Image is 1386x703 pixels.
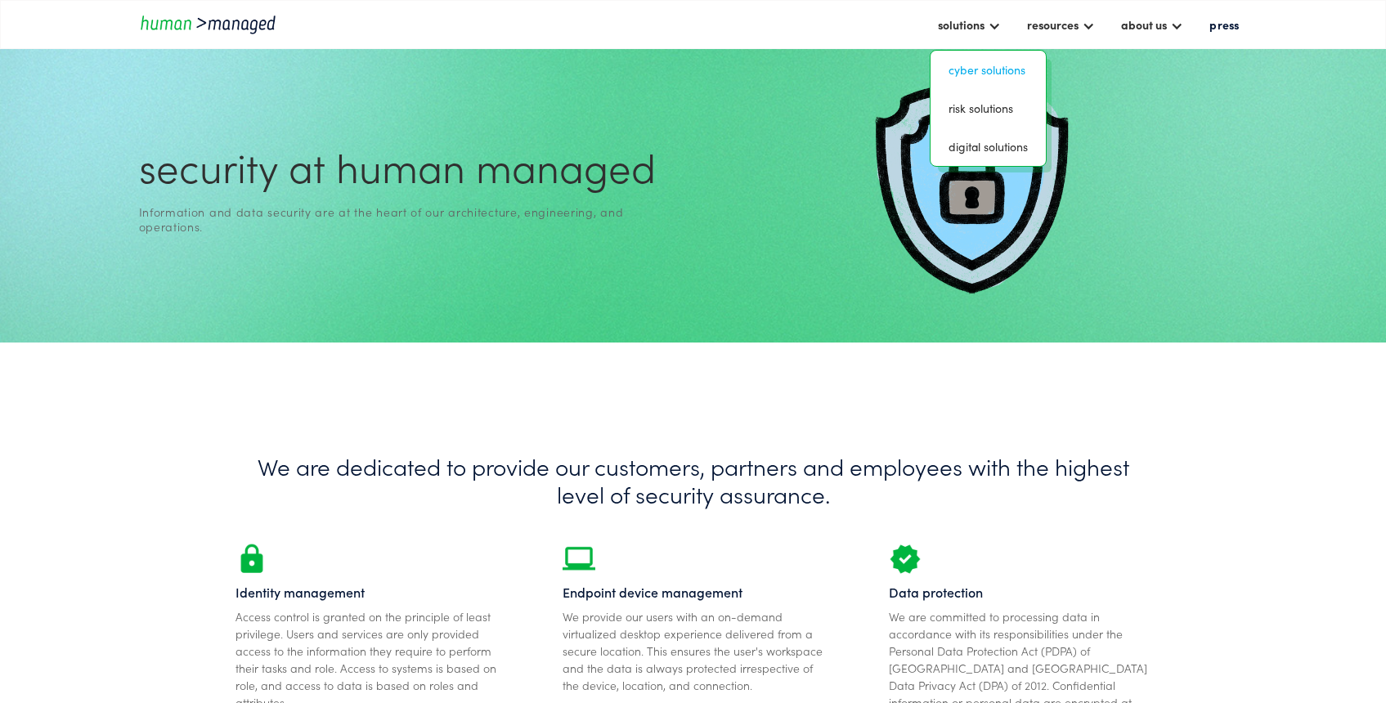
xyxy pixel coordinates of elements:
div: Information and data security are at the heart of our architecture, engineering, and operations. [139,204,687,234]
div: Identity management [235,582,497,602]
h1: We are dedicated to provide our customers, partners and employees with the highest level of secur... [235,453,1151,508]
div: solutions [938,15,985,34]
a: home [139,13,286,35]
a: risk solutions [937,96,1039,121]
div: about us [1121,15,1167,34]
a: digital solutions [937,134,1039,159]
a: Cyber solutions [937,57,1039,83]
div: Endpoint device management [563,582,824,602]
div: Data protection [889,582,1151,602]
div: resources [1027,15,1079,34]
h1: security at Human managed [139,144,687,188]
div: solutions [930,11,1009,38]
div: resources [1019,11,1103,38]
div: about us [1113,11,1191,38]
div: We provide our users with an on-demand virtualized desktop experience delivered from a secure loc... [563,608,824,694]
a: press [1201,11,1247,38]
